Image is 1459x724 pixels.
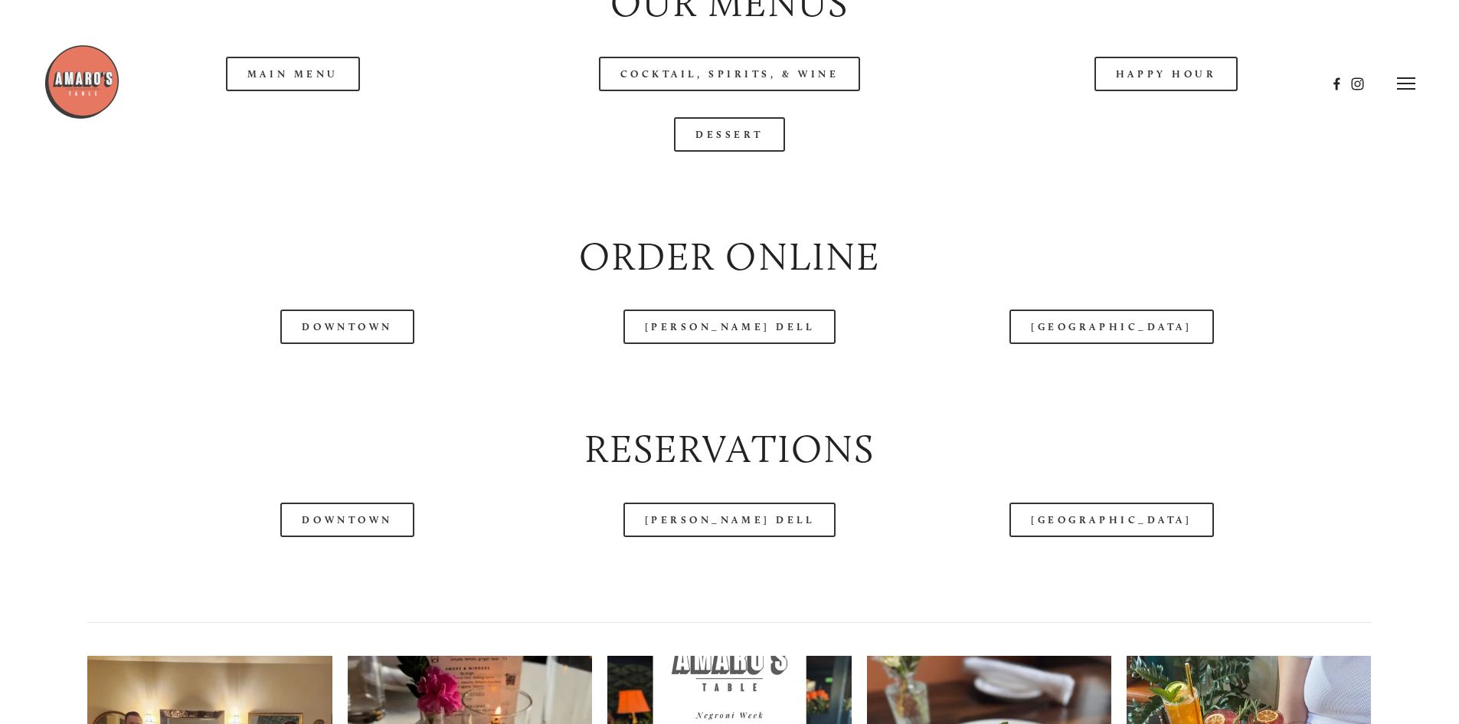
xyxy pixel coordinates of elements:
[87,422,1371,477] h2: Reservations
[623,310,836,344] a: [PERSON_NAME] Dell
[87,230,1371,284] h2: Order Online
[1009,310,1213,344] a: [GEOGRAPHIC_DATA]
[623,503,836,537] a: [PERSON_NAME] Dell
[280,503,414,537] a: Downtown
[44,44,120,120] img: Amaro's Table
[280,310,414,344] a: Downtown
[1009,503,1213,537] a: [GEOGRAPHIC_DATA]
